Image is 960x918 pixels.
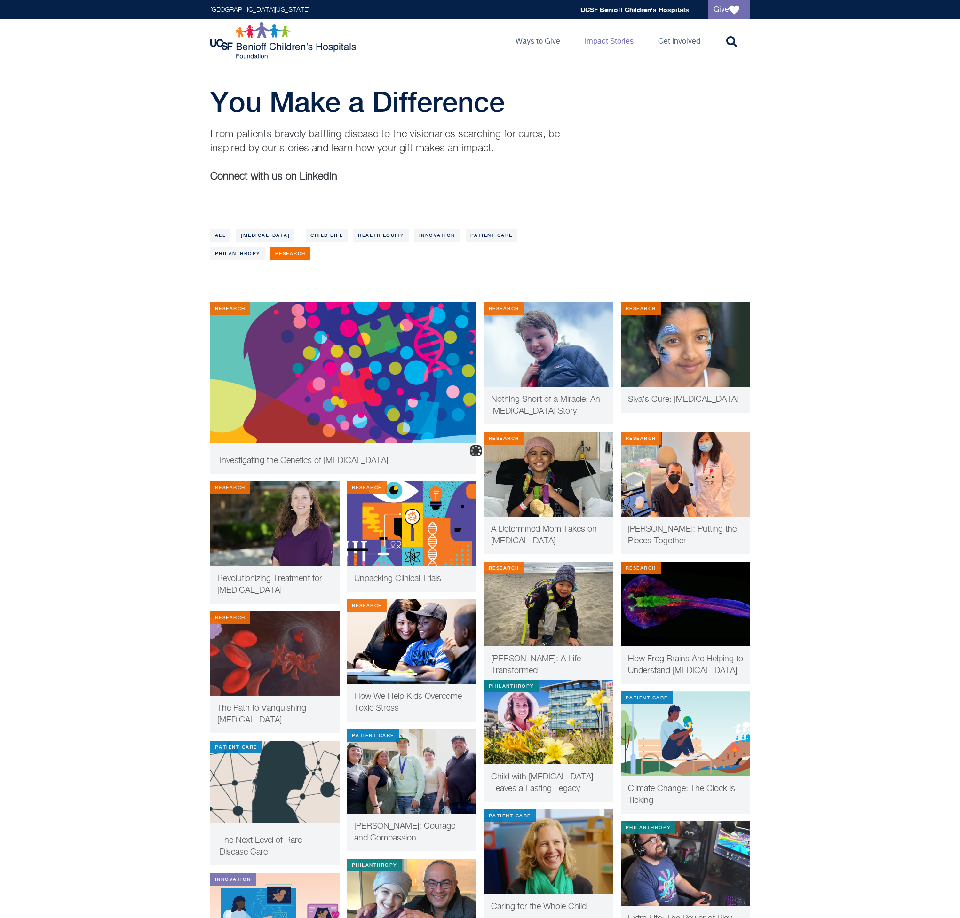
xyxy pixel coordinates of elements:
[210,611,340,696] img: UC Consortium Launches First Clinical Trial Using CRISPR to Correct Gene Defect That Causes Sickl...
[484,432,613,554] a: Research Bella in treatment A Determined Mom Takes on [MEDICAL_DATA]
[484,432,613,517] img: Bella in treatment
[484,302,613,387] img: Lew at the playground
[210,611,250,624] div: Research
[210,611,340,733] a: Research UC Consortium Launches First Clinical Trial Using CRISPR to Correct Gene Defect That Cau...
[621,432,750,517] img: Jeff and Dr. Wu
[628,395,738,404] span: Siya’s Cure: [MEDICAL_DATA]
[484,562,613,646] img: Liam
[621,432,661,445] div: Research
[236,229,294,242] a: [MEDICAL_DATA]
[621,691,750,814] a: Patient Care Eco-anxiety and kids Climate Change: The Clock is Ticking
[580,6,689,14] a: UCSF Benioff Children's Hospitals
[347,599,476,722] a: Research Learn how we help kids with stress How We Help Kids Overcome Toxic Stress
[484,680,613,764] img: Randie Baruh inset, Mission Bay campus
[210,302,250,315] div: Research
[210,302,476,471] img: Connections Summer 2023 thumbnail
[270,247,310,260] a: Research
[628,785,735,805] span: Climate Change: The Clock is Ticking
[651,19,708,62] a: Get Involved
[354,692,462,713] span: How We Help Kids Overcome Toxic Stress
[621,691,750,776] img: Eco-anxiety and kids
[353,229,409,242] a: Health Equity
[347,481,476,592] a: Research Clinical Trials Unpacking Clinical Trials
[347,859,402,871] div: Philanthropy
[210,184,248,204] iframe: LinkedIn Embedded Content
[621,562,661,574] div: Research
[210,22,358,59] img: Logo for UCSF Benioff Children's Hospitals Foundation
[491,525,597,545] span: A Determined Mom Takes on [MEDICAL_DATA]
[484,809,536,822] div: Patient Care
[621,302,750,413] a: Research Siya Siya’s Cure: [MEDICAL_DATA]
[217,704,306,724] span: The Path to Vanquishing [MEDICAL_DATA]
[220,456,388,465] span: Investigating the Genetics of [MEDICAL_DATA]
[347,729,476,851] a: Patient Care Jesse and his family [PERSON_NAME]: Courage and Compassion
[628,655,743,675] span: How Frog Brains Are Helping to Understand [MEDICAL_DATA]
[484,302,613,424] a: Research Lew at the playground Nothing Short of a Miracle: An [MEDICAL_DATA] Story
[210,481,340,604] a: Research Jennifer Martelle Tu, MD, PhD Revolutionizing Treatment for [MEDICAL_DATA]
[210,229,231,242] a: All
[347,599,476,684] img: Learn how we help kids with stress
[210,481,250,494] div: Research
[210,873,256,886] div: Innovation
[491,773,593,793] span: Child with [MEDICAL_DATA] Leaves a Lasting Legacy
[347,729,476,814] img: Jesse and his family
[621,821,750,906] img: Extra Life: The Power of Play
[621,562,750,684] a: Research How Frog Brains Are Helping Understand Autism How Frog Brains Are Helping to Understand ...
[354,822,455,842] span: [PERSON_NAME]: Courage and Compassion
[210,302,476,474] a: Research Connections Summer 2023 thumbnail Investigating the Genetics of [MEDICAL_DATA]
[217,574,322,595] span: Revolutionizing Treatment for [MEDICAL_DATA]
[621,562,750,646] img: How Frog Brains Are Helping Understand Autism
[484,562,613,684] a: Research Liam [PERSON_NAME]: A Life Transformed
[484,432,524,445] div: Research
[210,247,265,260] a: Philanthropy
[577,19,641,62] a: Impact Stories
[210,741,262,753] div: Patient Care
[621,432,750,554] a: Research Jeff and Dr. Wu [PERSON_NAME]: Putting the Pieces Together
[484,809,613,894] img: Jenifer Matthews, MD
[347,481,476,566] img: Clinical Trials
[621,821,675,834] div: Philanthropy
[491,395,600,416] span: Nothing Short of a Miracle: An [MEDICAL_DATA] Story
[210,127,572,156] p: From patients bravely battling disease to the visionaries searching for cures, be inspired by our...
[621,691,673,704] div: Patient Care
[491,902,587,911] span: Caring for the Whole Child
[484,680,539,692] div: Philanthropy
[347,481,387,494] div: Research
[414,229,460,242] a: Innovation
[491,655,581,675] span: [PERSON_NAME]: A Life Transformed
[220,836,302,856] span: The Next Level of Rare Disease Care
[210,481,340,566] img: Jennifer Martelle Tu, MD, PhD
[347,729,399,742] div: Patient Care
[210,172,337,182] b: Connect with us on LinkedIn
[354,574,441,583] span: Unpacking Clinical Trials
[484,562,524,574] div: Research
[210,741,340,865] a: Patient Care JDM thumb The Next Level of Rare Disease Care
[484,302,524,315] div: Research
[484,680,613,802] a: Philanthropy Randie Baruh inset, Mission Bay campus Child with [MEDICAL_DATA] Leaves a Lasting Le...
[508,19,568,62] a: Ways to Give
[210,741,340,823] img: JDM thumb
[306,229,348,242] a: Child Life
[210,7,309,13] a: [GEOGRAPHIC_DATA][US_STATE]
[708,0,750,19] a: Give
[628,525,737,545] span: [PERSON_NAME]: Putting the Pieces Together
[466,229,517,242] a: Patient Care
[621,302,661,315] div: Research
[210,85,505,118] span: You Make a Difference
[347,599,387,612] div: Research
[621,302,750,387] img: Siya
